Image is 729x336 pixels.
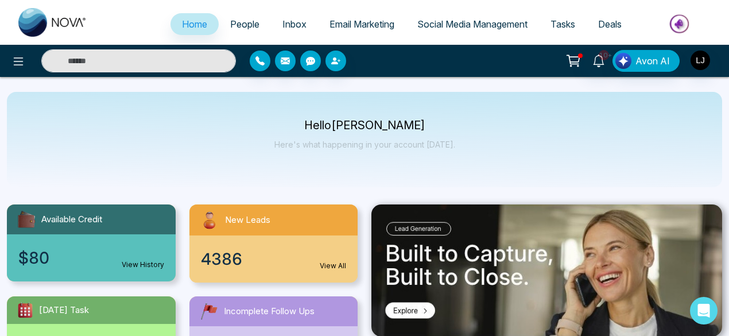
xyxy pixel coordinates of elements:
a: Tasks [539,13,587,35]
span: Incomplete Follow Ups [224,305,315,318]
img: availableCredit.svg [16,209,37,230]
span: Available Credit [41,213,102,226]
span: Inbox [282,18,307,30]
p: Hello [PERSON_NAME] [274,121,455,130]
a: Email Marketing [318,13,406,35]
a: Inbox [271,13,318,35]
p: Here's what happening in your account [DATE]. [274,140,455,149]
img: Lead Flow [615,53,631,69]
span: Social Media Management [417,18,528,30]
img: todayTask.svg [16,301,34,319]
a: New Leads4386View All [183,204,365,283]
a: People [219,13,271,35]
img: User Avatar [691,51,710,70]
span: People [230,18,259,30]
span: Deals [598,18,622,30]
div: Open Intercom Messenger [690,297,718,325]
span: 10+ [599,50,609,60]
span: New Leads [225,214,270,227]
img: followUps.svg [199,301,219,322]
span: Tasks [550,18,575,30]
a: View All [320,261,346,271]
span: 4386 [201,247,242,271]
span: [DATE] Task [39,304,89,317]
a: View History [122,260,164,270]
a: Home [170,13,219,35]
a: 10+ [585,50,612,70]
img: Nova CRM Logo [18,8,87,37]
span: Email Marketing [329,18,394,30]
button: Avon AI [612,50,680,72]
a: Deals [587,13,633,35]
img: Market-place.gif [639,11,722,37]
a: Social Media Management [406,13,539,35]
span: $80 [18,246,49,270]
img: newLeads.svg [199,209,220,231]
span: Home [182,18,207,30]
span: Avon AI [635,54,670,68]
